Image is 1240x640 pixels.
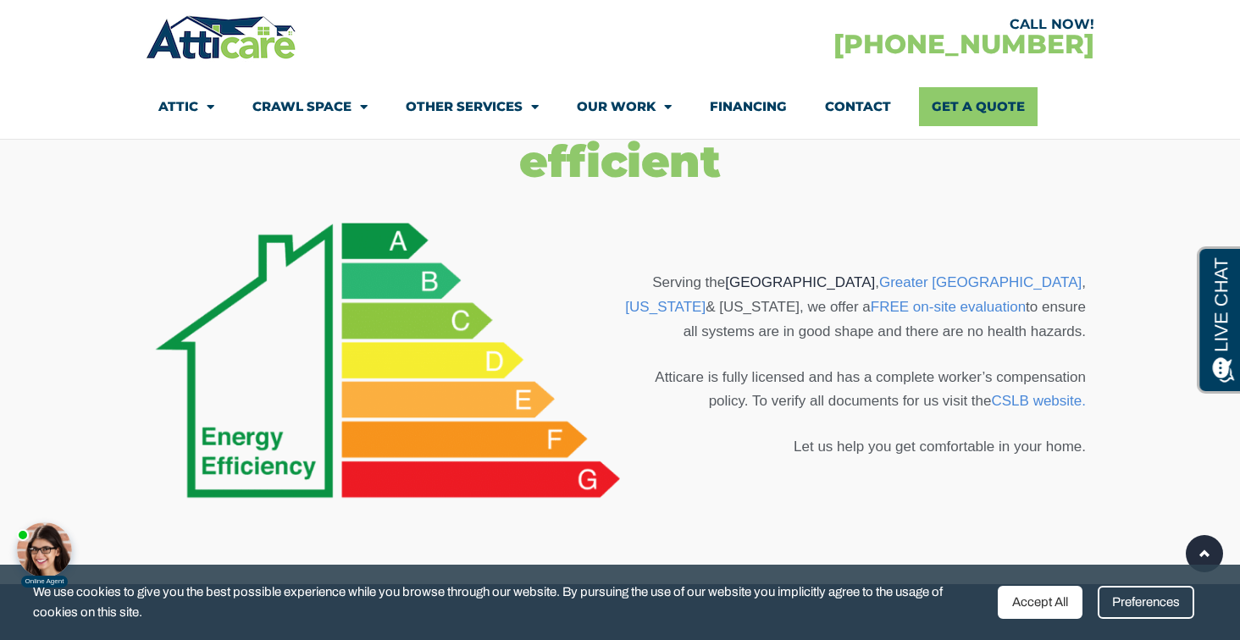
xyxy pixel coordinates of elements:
a: Financing [710,87,787,126]
span: We use cookies to give you the best possible experience while you browse through our website. By ... [33,582,984,623]
a: Other Services [406,87,539,126]
p: Serving the , , & [US_STATE], we offer a to ensure all systems are in good shape and there are no... [620,271,1086,344]
a: Attic [158,87,214,126]
a: [GEOGRAPHIC_DATA] [725,274,875,290]
a: Greater [GEOGRAPHIC_DATA] [879,274,1082,290]
div: Preferences [1098,586,1194,619]
div: Accept All [998,586,1082,619]
a: CSLB website. [992,393,1087,409]
div: CALL NOW! [620,18,1094,31]
a: Our Work [577,87,672,126]
a: Contact [825,87,891,126]
nav: Menu [158,87,1082,126]
a: Crawl Space [252,87,368,126]
p: Atticare is fully licensed and has a complete worker’s compensation policy. To verify all documen... [620,366,1086,415]
p: Let us help you get comfortable in your home. [620,435,1086,460]
iframe: Chat Invitation [8,505,93,589]
a: FREE on-site evaluation [871,299,1026,315]
a: Get A Quote [919,87,1038,126]
a: [US_STATE] [625,299,706,315]
span: Opens a chat window [42,14,136,35]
